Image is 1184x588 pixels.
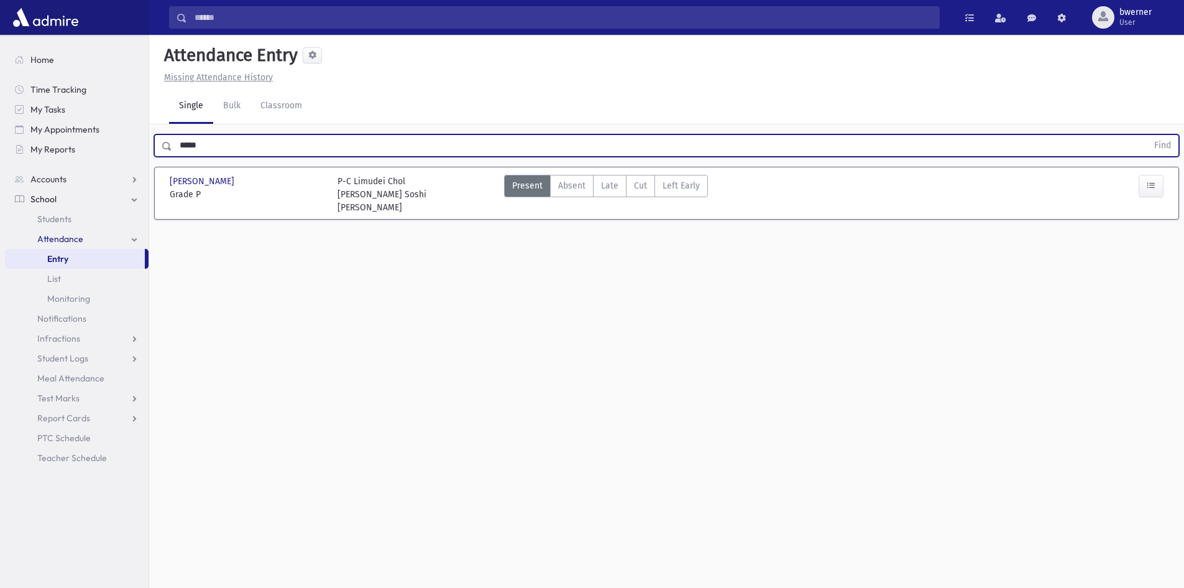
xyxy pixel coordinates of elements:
a: Missing Attendance History [159,72,273,83]
span: Meal Attendance [37,373,104,384]
a: Notifications [5,309,149,329]
span: [PERSON_NAME] [170,175,237,188]
div: P-C Limudei Chol [PERSON_NAME] Soshi [PERSON_NAME] [337,175,493,214]
span: Students [37,213,71,225]
a: Time Tracking [5,80,149,100]
span: Present [512,179,543,192]
u: Missing Attendance History [164,72,273,83]
a: Single [169,89,213,124]
span: Cut [634,179,647,192]
a: Infractions [5,329,149,348]
span: User [1119,17,1152,27]
span: My Tasks [30,104,65,115]
input: Search [187,6,939,29]
span: Report Cards [37,413,90,424]
a: PTC Schedule [5,428,149,448]
a: Meal Attendance [5,368,149,388]
button: Find [1147,135,1178,156]
a: Report Cards [5,408,149,428]
a: Classroom [250,89,312,124]
a: My Reports [5,139,149,159]
span: My Reports [30,144,75,155]
span: Grade P [170,188,325,201]
span: Accounts [30,174,67,185]
a: My Appointments [5,119,149,139]
span: Infractions [37,333,80,344]
span: Student Logs [37,353,88,364]
a: List [5,269,149,289]
a: Teacher Schedule [5,448,149,468]
span: Time Tracking [30,84,86,95]
a: My Tasks [5,100,149,119]
span: Teacher Schedule [37,452,107,464]
span: My Appointments [30,124,99,135]
span: Late [601,179,618,192]
span: List [47,273,61,284]
span: PTC Schedule [37,432,91,444]
a: Students [5,209,149,229]
img: AdmirePro [10,5,81,30]
span: Absent [558,179,585,192]
span: bwerner [1119,7,1152,17]
span: Attendance [37,233,83,245]
h5: Attendance Entry [159,45,298,66]
span: School [30,194,57,205]
a: School [5,189,149,209]
a: Bulk [213,89,250,124]
a: Test Marks [5,388,149,408]
a: Home [5,50,149,70]
a: Student Logs [5,348,149,368]
a: Attendance [5,229,149,249]
a: Entry [5,249,145,269]
span: Notifications [37,313,86,324]
span: Left Early [663,179,700,192]
a: Accounts [5,169,149,189]
span: Home [30,54,54,65]
span: Monitoring [47,293,90,304]
div: AttTypes [504,175,708,214]
a: Monitoring [5,289,149,309]
span: Entry [47,253,68,264]
span: Test Marks [37,393,80,404]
